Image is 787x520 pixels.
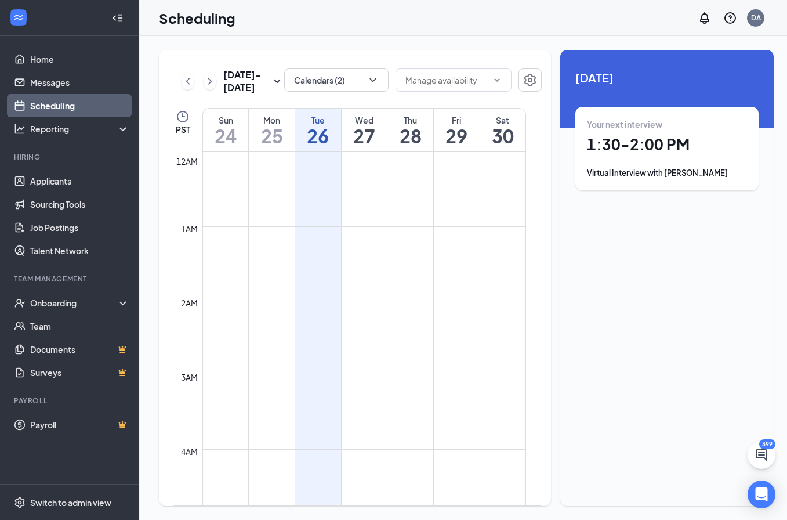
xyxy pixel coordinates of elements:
a: DocumentsCrown [30,338,129,361]
div: Reporting [30,123,130,135]
div: Onboarding [30,297,119,309]
div: 12am [174,155,200,168]
svg: ChevronRight [204,74,216,88]
svg: QuestionInfo [723,11,737,25]
button: ChevronLeft [182,73,194,90]
div: Your next interview [587,118,747,130]
h1: Scheduling [159,8,235,28]
div: 3am [179,371,200,384]
h1: 28 [387,126,433,146]
a: Job Postings [30,216,129,239]
h1: 27 [342,126,387,146]
h1: 26 [295,126,341,146]
h1: 25 [249,126,295,146]
a: August 26, 2025 [295,109,341,151]
svg: UserCheck [14,297,26,309]
a: Home [30,48,129,71]
a: Sourcing Tools [30,193,129,216]
svg: Clock [176,110,190,124]
svg: Notifications [698,11,712,25]
div: Switch to admin view [30,497,111,508]
svg: Collapse [112,12,124,24]
div: Sat [480,114,525,126]
a: August 25, 2025 [249,109,295,151]
svg: ChevronDown [367,74,379,86]
a: August 24, 2025 [203,109,248,151]
div: Mon [249,114,295,126]
button: ChatActive [748,441,775,469]
svg: ChatActive [755,448,768,462]
div: 2am [179,297,200,309]
a: Scheduling [30,94,129,117]
span: [DATE] [575,68,759,86]
div: 1am [179,222,200,235]
a: Team [30,315,129,338]
svg: WorkstreamLogo [13,12,24,23]
div: Team Management [14,274,127,284]
div: Thu [387,114,433,126]
div: Fri [434,114,480,126]
div: Open Intercom Messenger [748,481,775,508]
a: Applicants [30,169,129,193]
div: Payroll [14,396,127,406]
svg: SmallChevronDown [270,74,284,88]
input: Manage availability [405,74,488,86]
svg: Settings [14,497,26,508]
a: Talent Network [30,239,129,262]
svg: ChevronDown [492,75,502,85]
div: Tue [295,114,341,126]
div: Hiring [14,152,127,162]
h1: 29 [434,126,480,146]
div: DA [751,13,761,23]
div: 4am [179,445,200,458]
div: Wed [342,114,387,126]
a: August 27, 2025 [342,109,387,151]
button: Settings [518,68,542,92]
a: Messages [30,71,129,94]
h1: 1:30 - 2:00 PM [587,135,747,154]
div: Virtual Interview with [PERSON_NAME] [587,167,747,179]
span: PST [176,124,190,135]
a: SurveysCrown [30,361,129,384]
svg: Settings [523,73,537,87]
a: PayrollCrown [30,413,129,436]
a: Settings [518,68,542,94]
a: August 30, 2025 [480,109,525,151]
button: Calendars (2)ChevronDown [284,68,389,92]
a: August 29, 2025 [434,109,480,151]
h3: [DATE] - [DATE] [223,68,270,94]
h1: 24 [203,126,248,146]
button: ChevronRight [204,73,216,90]
svg: ChevronLeft [182,74,194,88]
div: Sun [203,114,248,126]
div: 399 [759,439,775,449]
h1: 30 [480,126,525,146]
svg: Analysis [14,123,26,135]
a: August 28, 2025 [387,109,433,151]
